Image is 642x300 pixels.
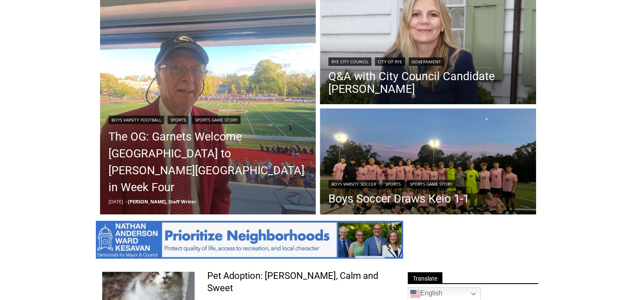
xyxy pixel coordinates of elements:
[7,85,112,104] h4: [PERSON_NAME] Read Sanctuary Fall Fest: [DATE]
[409,57,444,66] a: Government
[382,180,404,188] a: Sports
[89,25,122,69] div: Co-sponsored by Westchester County Parks
[328,192,469,205] a: Boys Soccer Draws Keio 1-1
[95,71,97,80] div: /
[128,198,196,205] a: [PERSON_NAME], Staff Writer
[328,178,469,188] div: | |
[108,128,308,196] a: The OG: Garnets Welcome [GEOGRAPHIC_DATA] to [PERSON_NAME][GEOGRAPHIC_DATA] in Week Four
[89,71,92,80] div: 1
[328,56,528,66] div: | |
[125,198,128,205] span: –
[213,0,399,82] div: "[PERSON_NAME] and I covered the [DATE] Parade, which was a really eye opening experience as I ha...
[328,57,371,66] a: Rye City Council
[328,70,528,95] a: Q&A with City Council Candidate [PERSON_NAME]
[0,0,84,84] img: s_800_29ca6ca9-f6cc-433c-a631-14f6620ca39b.jpeg
[108,116,164,124] a: Boys Varsity Football
[108,114,308,124] div: | |
[203,82,409,105] a: Intern @ [DOMAIN_NAME]
[410,289,420,299] img: en
[375,57,405,66] a: City of Rye
[320,108,536,216] a: Read More Boys Soccer Draws Keio 1-1
[320,108,536,216] img: (PHOTO: The Rye Boys Soccer team from their match agains Keio Academy on September 30, 2025. Cred...
[221,84,391,103] span: Intern @ [DOMAIN_NAME]
[207,270,393,294] a: Pet Adoption: [PERSON_NAME], Calm and Sweet
[407,180,455,188] a: Sports Game Story
[108,198,123,205] time: [DATE]
[168,116,189,124] a: Sports
[0,84,126,105] a: [PERSON_NAME] Read Sanctuary Fall Fest: [DATE]
[328,180,379,188] a: Boys Varsity Soccer
[192,116,241,124] a: Sports Game Story
[408,272,442,284] span: Translate
[99,71,103,80] div: 6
